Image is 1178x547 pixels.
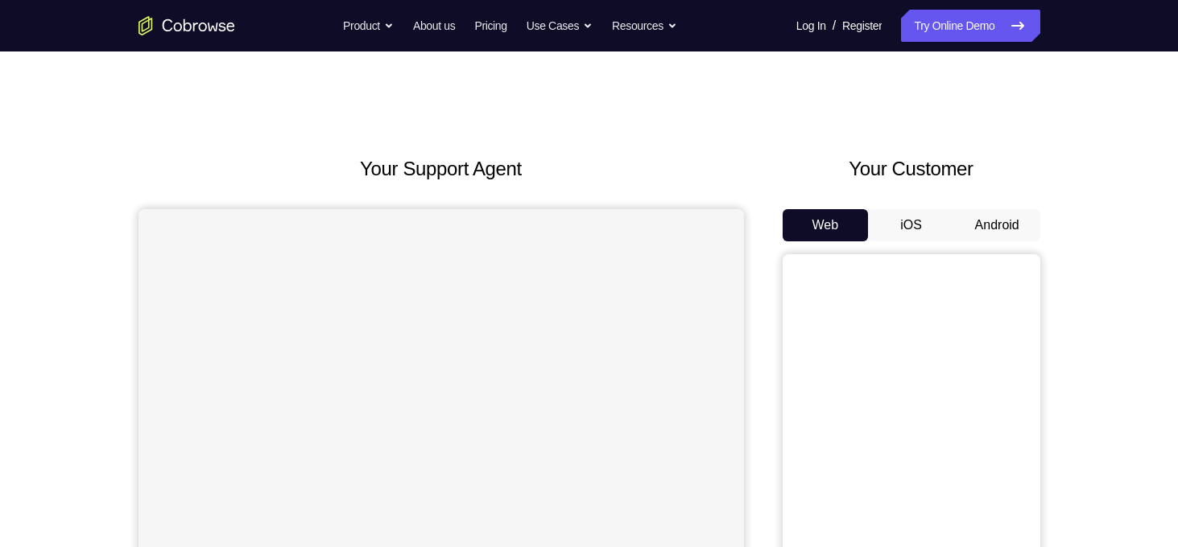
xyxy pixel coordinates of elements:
[783,154,1040,183] h2: Your Customer
[868,209,954,241] button: iOS
[343,10,394,42] button: Product
[901,10,1040,42] a: Try Online Demo
[954,209,1040,241] button: Android
[474,10,506,42] a: Pricing
[413,10,455,42] a: About us
[796,10,826,42] a: Log In
[612,10,677,42] button: Resources
[783,209,869,241] button: Web
[138,16,235,35] a: Go to the home page
[842,10,882,42] a: Register
[138,154,744,183] h2: Your Support Agent
[833,16,836,35] span: /
[527,10,593,42] button: Use Cases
